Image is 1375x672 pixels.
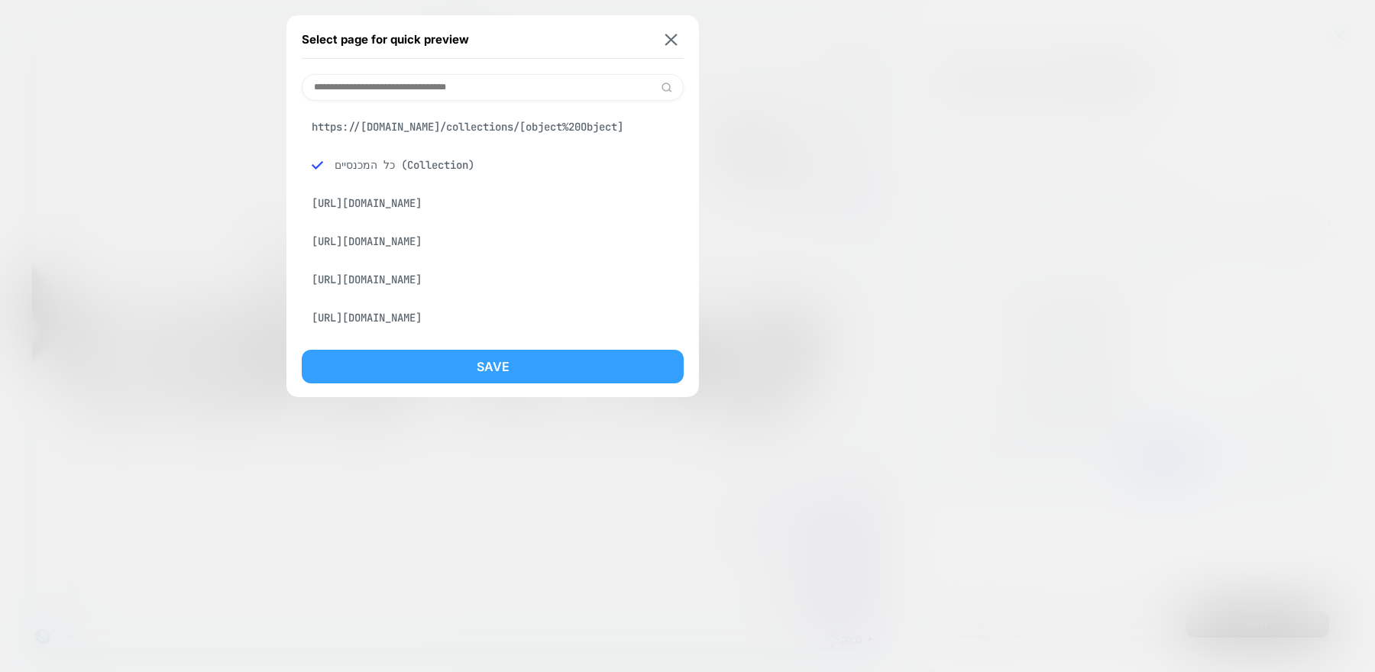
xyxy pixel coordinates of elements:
[302,150,684,179] div: כל המכנסיים (Collection)
[302,112,684,141] div: https://[DOMAIN_NAME]/collections/[object%20Object]
[1058,645,1107,659] a: קיץ 2025
[665,34,678,45] img: close
[302,32,469,47] span: Select page for quick preview
[302,189,684,218] div: [URL][DOMAIN_NAME]
[1066,182,1137,196] span: Cala Fashion
[1023,615,1107,630] a: NEW ARRIVALS
[661,82,672,93] img: edit
[302,227,684,256] div: [URL][DOMAIN_NAME]
[302,350,684,383] button: Save
[302,303,684,332] div: [URL][DOMAIN_NAME]
[302,265,684,294] div: [URL][DOMAIN_NAME]
[312,160,323,171] img: blue checkmark
[945,630,1107,645] a: מבצע שני פריטים ומעלה ב 50%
